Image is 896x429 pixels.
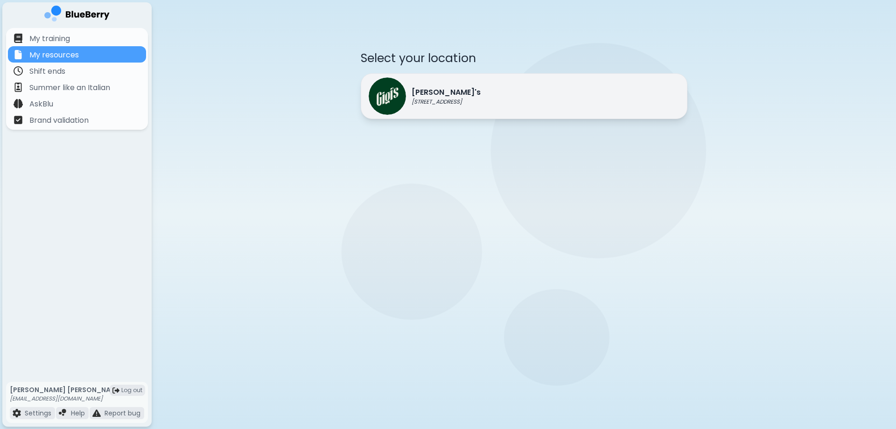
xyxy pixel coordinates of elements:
[59,409,67,417] img: file icon
[29,49,79,61] p: My resources
[14,34,23,43] img: file icon
[10,395,123,402] p: [EMAIL_ADDRESS][DOMAIN_NAME]
[44,6,110,25] img: company logo
[14,99,23,108] img: file icon
[412,98,481,105] p: [STREET_ADDRESS]
[29,82,110,93] p: Summer like an Italian
[14,66,23,76] img: file icon
[10,386,123,394] p: [PERSON_NAME] [PERSON_NAME]
[29,98,53,110] p: AskBlu
[14,115,23,125] img: file icon
[29,33,70,44] p: My training
[121,387,142,394] span: Log out
[105,409,140,417] p: Report bug
[14,83,23,92] img: file icon
[71,409,85,417] p: Help
[112,387,119,394] img: logout
[25,409,51,417] p: Settings
[13,409,21,417] img: file icon
[29,115,89,126] p: Brand validation
[361,50,687,66] p: Select your location
[29,66,65,77] p: Shift ends
[412,87,481,98] p: [PERSON_NAME]'s
[369,77,406,115] img: Gigi's logo
[14,50,23,59] img: file icon
[92,409,101,417] img: file icon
